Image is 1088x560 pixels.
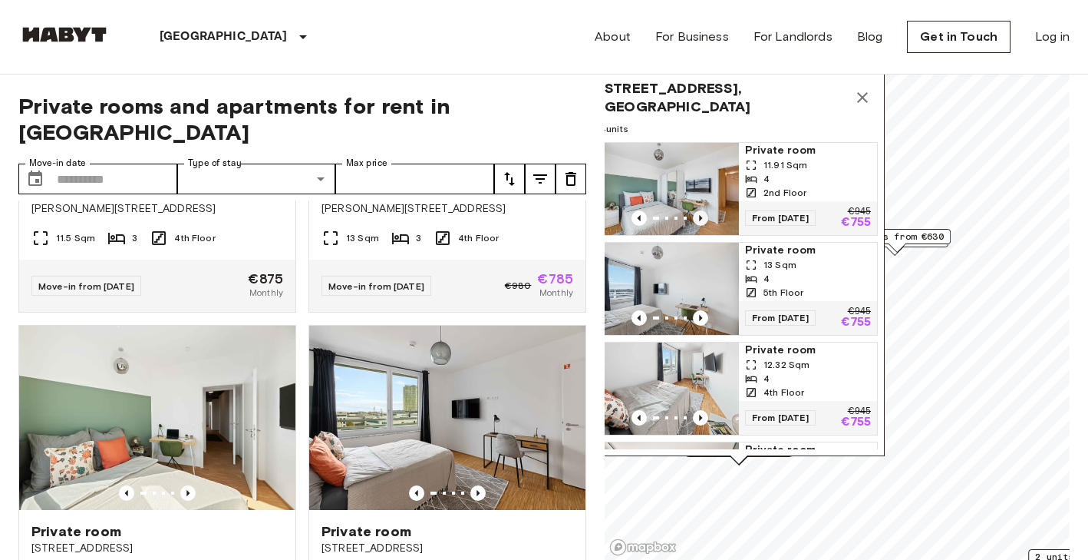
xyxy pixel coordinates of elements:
span: From [DATE] [745,210,816,226]
img: Marketing picture of unit DE-02-022-004-04HF [601,243,739,335]
p: €945 [848,307,871,316]
span: 4 units [600,122,878,136]
span: 4 [763,272,770,286]
span: 3 [416,231,421,245]
span: 3 units from €630 [850,230,944,244]
button: Choose date [20,164,51,194]
img: Marketing picture of unit DE-02-022-001-02HF [601,143,739,235]
span: Move-in from [DATE] [38,280,134,292]
a: Mapbox logo [609,538,677,556]
a: Blog [857,28,883,46]
a: Get in Touch [907,21,1011,53]
span: From [DATE] [745,410,816,426]
button: tune [525,164,556,194]
span: Monthly [539,286,573,300]
span: 11.5 Sqm [56,231,95,245]
button: Previous image [119,485,134,501]
span: 5th Floor [763,286,803,300]
a: For Landlords [753,28,832,46]
span: Private room [321,522,411,541]
span: Private room [745,343,871,358]
button: Previous image [693,310,708,326]
a: About [595,28,631,46]
a: For Business [655,28,729,46]
img: Marketing picture of unit DE-02-022-003-03HF [601,343,739,435]
span: Private room [745,442,871,458]
span: [PERSON_NAME][STREET_ADDRESS] [31,201,283,217]
button: Previous image [693,210,708,226]
span: [STREET_ADDRESS] [321,541,573,556]
button: Previous image [631,410,647,426]
span: 13 Sqm [763,258,796,272]
div: Map marker [593,72,885,465]
span: 2nd Floor [763,186,806,200]
a: Marketing picture of unit DE-02-022-002-02HFPrevious imagePrevious imagePrivate room11.91 Sqm43rd... [600,442,878,535]
span: [STREET_ADDRESS], [GEOGRAPHIC_DATA] [600,79,847,116]
span: €875 [248,272,283,286]
a: Log in [1035,28,1070,46]
span: 4th Floor [174,231,215,245]
button: Previous image [180,485,196,501]
p: €945 [848,207,871,217]
button: Previous image [470,485,486,501]
p: €755 [841,416,871,429]
div: Map marker [843,229,951,253]
span: €785 [537,272,573,286]
p: €755 [841,217,871,229]
a: Marketing picture of unit DE-02-022-004-04HFPrevious imagePrevious imagePrivate room13 Sqm45th Fl... [600,242,878,336]
span: €980 [505,279,532,293]
p: [GEOGRAPHIC_DATA] [160,28,288,46]
span: 12.32 Sqm [763,358,809,372]
button: Previous image [409,485,424,501]
span: 4 [763,372,770,386]
a: Marketing picture of unit DE-02-022-001-02HFPrevious imagePrevious imagePrivate room11.91 Sqm42nd... [600,142,878,236]
button: Previous image [631,210,647,226]
button: tune [556,164,586,194]
span: Private room [31,522,121,541]
span: 11.91 Sqm [763,158,807,172]
button: Previous image [631,310,647,326]
p: €755 [841,316,871,329]
span: Monthly [249,286,283,300]
span: Move-in from [DATE] [328,280,424,292]
img: Habyt [18,27,110,42]
p: €945 [848,407,871,416]
span: 13 Sqm [346,231,379,245]
span: 3 [132,231,137,245]
span: 4th Floor [763,386,804,399]
span: 4 [763,172,770,186]
img: Marketing picture of unit DE-02-021-001-02HF [19,326,295,510]
button: tune [494,164,525,194]
span: Private rooms and apartments for rent in [GEOGRAPHIC_DATA] [18,93,586,145]
span: Private room [745,143,871,158]
a: Marketing picture of unit DE-02-022-003-03HFPrevious imagePrevious imagePrivate room12.32 Sqm44th... [600,342,878,436]
span: [STREET_ADDRESS] [31,541,283,556]
span: 4th Floor [458,231,499,245]
label: Type of stay [188,157,242,170]
img: Marketing picture of unit DE-02-023-002-01HF [309,326,585,510]
label: Move-in date [29,157,86,170]
span: Private room [745,243,871,258]
button: Previous image [693,410,708,426]
img: Marketing picture of unit DE-02-022-002-02HF [601,442,739,535]
label: Max price [346,157,387,170]
span: [PERSON_NAME][STREET_ADDRESS] [321,201,573,217]
span: From [DATE] [745,310,816,326]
